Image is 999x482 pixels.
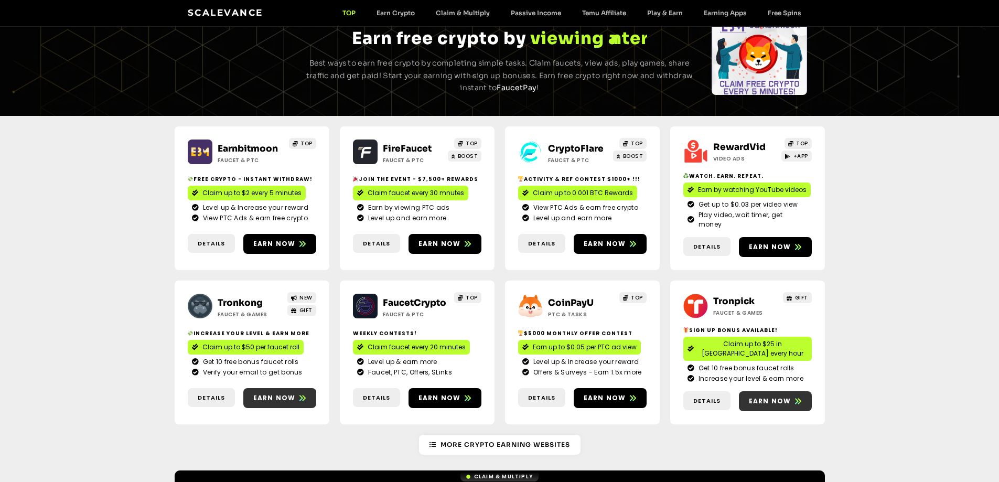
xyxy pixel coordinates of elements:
[696,363,794,373] span: Get 10 free bonus faucet rolls
[631,140,643,147] span: TOP
[200,357,299,367] span: Get 10 free bonus faucet rolls
[299,294,313,302] span: NEW
[683,337,812,361] a: Claim up to $25 in [GEOGRAPHIC_DATA] every hour
[366,357,437,367] span: Level up & earn more
[383,297,446,308] a: FaucetCrypto
[630,28,641,48] span: e
[500,9,572,17] a: Passive Income
[418,239,461,249] span: Earn now
[202,342,299,352] span: Claim up to $50 per faucet roll
[200,368,303,377] span: Verify your email to get bonus
[749,397,791,406] span: Earn now
[188,330,193,336] img: 💸
[305,57,695,94] p: Best ways to earn free crypto by completing simple tasks. Claim faucets, view ads, play games, sh...
[191,19,287,95] div: Slides
[454,138,481,149] a: TOP
[795,294,808,302] span: GIFT
[683,327,689,333] img: 🎁
[287,305,316,316] a: GIFT
[518,388,565,408] a: Details
[531,368,642,377] span: Offers & Surveys - Earn 1.5x more
[574,388,647,408] a: Earn now
[531,357,639,367] span: Level up & Increase your reward
[366,203,450,212] span: Earn by viewing PTC ads
[454,292,481,303] a: TOP
[366,9,425,17] a: Earn Crypto
[363,239,390,248] span: Details
[757,9,812,17] a: Free Spins
[299,306,313,314] span: GIFT
[619,292,647,303] a: TOP
[419,435,581,455] a: More Crypto Earning Websites
[693,397,721,405] span: Details
[218,143,278,154] a: Earnbitmoon
[253,239,296,249] span: Earn now
[619,138,647,149] a: TOP
[300,140,313,147] span: TOP
[243,388,316,408] a: Earn now
[218,297,263,308] a: Tronkong
[785,138,812,149] a: TOP
[574,234,647,254] a: Earn now
[418,393,461,403] span: Earn now
[533,188,633,198] span: Claim up to 0.001 BTC Rewards
[448,151,481,162] a: BOOST
[623,152,643,160] span: BOOST
[518,330,523,336] img: 🏆
[218,156,283,164] h2: Faucet & PTC
[584,393,626,403] span: Earn now
[783,292,812,303] a: GIFT
[353,186,468,200] a: Claim faucet every 30 mnutes
[409,388,481,408] a: Earn now
[332,9,812,17] nav: Menu
[548,310,614,318] h2: ptc & Tasks
[712,19,807,95] div: Slides
[613,151,647,162] a: BOOST
[441,440,570,449] span: More Crypto Earning Websites
[188,186,306,200] a: Claim up to $2 every 5 minutes
[198,393,225,402] span: Details
[683,172,812,180] h2: Watch. Earn. Repeat.
[713,296,755,307] a: Tronpick
[353,176,358,181] img: 🎉
[352,28,526,49] span: Earn free crypto by
[353,388,400,408] a: Details
[698,185,807,195] span: Earn by watching YouTube videos
[749,242,791,252] span: Earn now
[518,234,565,253] a: Details
[353,329,481,337] h2: Weekly contests!
[698,339,808,358] span: Claim up to $25 in [GEOGRAPHIC_DATA] every hour
[713,155,779,163] h2: Video ads
[528,239,555,248] span: Details
[188,234,235,253] a: Details
[739,237,812,257] a: Earn now
[218,310,283,318] h2: Faucet & Games
[518,175,647,183] h2: Activity & ref contest $1000+ !!!
[631,294,643,302] span: TOP
[366,213,447,223] span: Level up and earn more
[693,9,757,17] a: Earning Apps
[243,234,316,254] a: Earn now
[518,329,647,337] h2: $5000 Monthly Offer contest
[200,203,308,212] span: Level up & Increase your reward
[548,156,614,164] h2: Faucet & PTC
[713,142,766,153] a: RewardVid
[409,234,481,254] a: Earn now
[518,186,637,200] a: Claim up to 0.001 BTC Rewards
[683,326,812,334] h2: Sign Up Bonus Available!
[425,9,500,17] a: Claim & Multiply
[289,138,316,149] a: TOP
[353,340,470,355] a: Claim faucet every 20 minutes
[497,83,536,92] a: FaucetPay
[383,310,448,318] h2: Faucet & PTC
[637,9,693,17] a: Play & Earn
[458,152,478,160] span: BOOST
[188,388,235,408] a: Details
[518,340,641,355] a: Earn up to $0.05 per PTC ad view
[353,234,400,253] a: Details
[683,173,689,178] img: ♻️
[200,213,308,223] span: View PTC Ads & earn free crypto
[696,200,798,209] span: Get up to $0.03 per video view
[368,342,466,352] span: Claim faucet every 20 minutes
[683,183,811,197] a: Earn by watching YouTube videos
